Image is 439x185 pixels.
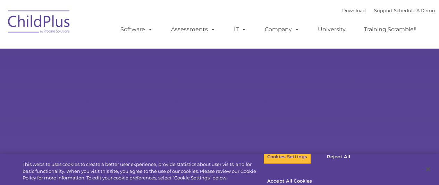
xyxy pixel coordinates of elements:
[23,161,263,182] div: This website uses cookies to create a better user experience, provide statistics about user visit...
[263,150,311,164] button: Cookies Settings
[113,23,160,36] a: Software
[317,150,360,164] button: Reject All
[258,23,306,36] a: Company
[342,8,366,13] a: Download
[342,8,435,13] font: |
[227,23,253,36] a: IT
[374,8,392,13] a: Support
[357,23,423,36] a: Training Scramble!!
[420,161,436,177] button: Close
[311,23,353,36] a: University
[164,23,222,36] a: Assessments
[5,6,74,40] img: ChildPlus by Procare Solutions
[394,8,435,13] a: Schedule A Demo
